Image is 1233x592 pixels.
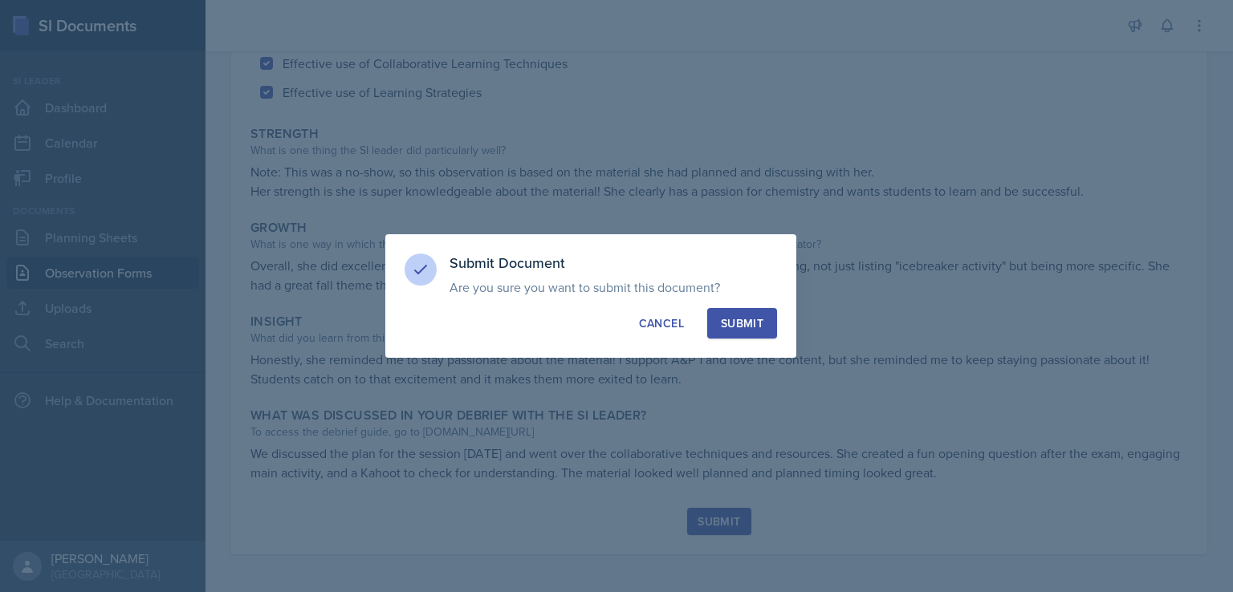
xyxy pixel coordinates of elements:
[639,315,684,331] div: Cancel
[625,308,698,339] button: Cancel
[450,253,777,273] h3: Submit Document
[450,279,777,295] p: Are you sure you want to submit this document?
[721,315,763,331] div: Submit
[707,308,777,339] button: Submit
